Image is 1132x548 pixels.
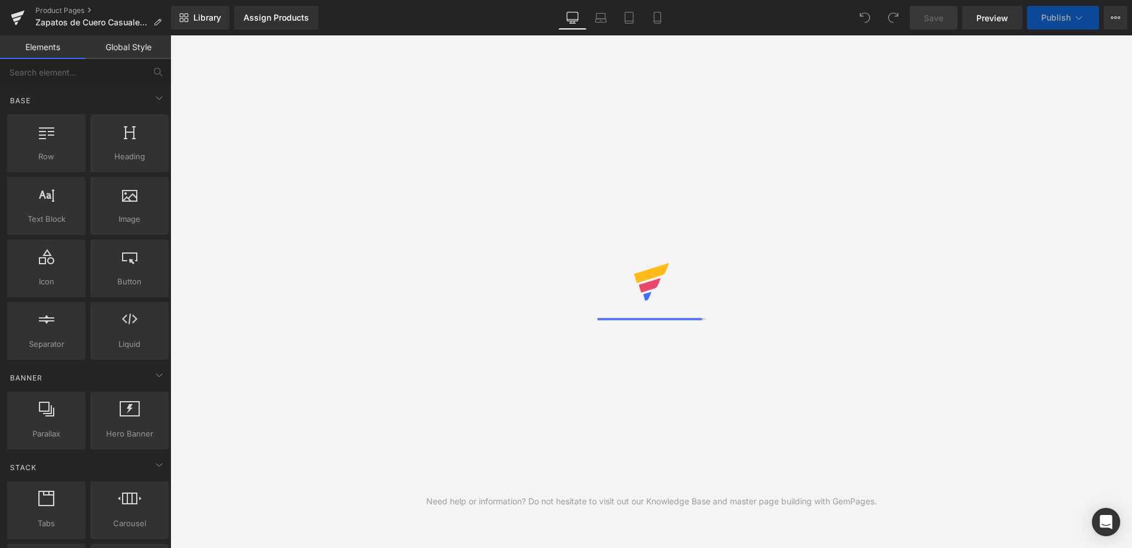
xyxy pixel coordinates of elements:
span: Image [94,213,165,225]
a: Product Pages [35,6,171,15]
span: Row [11,150,82,163]
span: Base [9,95,32,106]
span: Library [193,12,221,23]
span: Zapatos de Cuero Casuales y Elegantes para Hombre [35,18,149,27]
a: Preview [962,6,1022,29]
div: Assign Products [243,13,309,22]
span: Hero Banner [94,428,165,440]
span: Parallax [11,428,82,440]
span: Preview [976,12,1008,24]
span: Carousel [94,517,165,530]
div: Open Intercom Messenger [1092,508,1120,536]
span: Separator [11,338,82,350]
span: Liquid [94,338,165,350]
span: Banner [9,372,44,383]
a: New Library [171,6,229,29]
span: Stack [9,462,38,473]
span: Button [94,275,165,288]
a: Desktop [558,6,587,29]
button: Redo [881,6,905,29]
a: Mobile [643,6,672,29]
span: Tabs [11,517,82,530]
span: Icon [11,275,82,288]
span: Publish [1041,13,1071,22]
button: Undo [853,6,877,29]
div: Need help or information? Do not hesitate to visit out our Knowledge Base and master page buildin... [426,495,877,508]
span: Text Block [11,213,82,225]
a: Tablet [615,6,643,29]
a: Laptop [587,6,615,29]
span: Heading [94,150,165,163]
a: Global Style [85,35,171,59]
button: Publish [1027,6,1099,29]
button: More [1104,6,1127,29]
span: Save [924,12,943,24]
